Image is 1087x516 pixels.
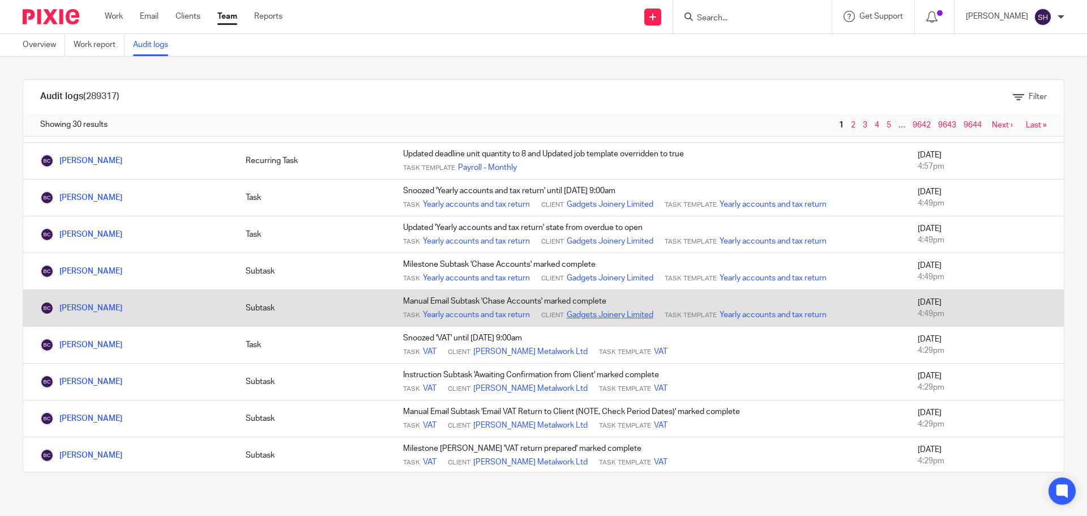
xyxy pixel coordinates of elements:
[40,341,122,349] a: [PERSON_NAME]
[918,271,1052,283] div: 4:49pm
[234,180,392,216] td: Task
[863,121,867,129] a: 3
[403,348,420,357] span: Task
[859,12,903,20] span: Get Support
[254,11,283,22] a: Reports
[918,234,1052,246] div: 4:49pm
[234,400,392,437] td: Subtask
[473,457,588,468] a: [PERSON_NAME] Metalwork Ltd
[234,327,392,364] td: Task
[851,121,855,129] a: 2
[541,311,564,320] span: Client
[599,348,651,357] span: Task Template
[836,118,846,132] span: 1
[875,121,879,129] a: 4
[906,143,1064,180] td: [DATE]
[720,199,827,210] a: Yearly accounts and tax return
[403,201,420,210] span: Task
[567,309,653,321] a: Gadgets Joinery Limited
[1026,121,1047,129] a: Last »
[423,236,530,247] a: Yearly accounts and tax return
[40,338,54,352] img: Becky Cole
[906,216,1064,253] td: [DATE]
[403,237,420,246] span: Task
[918,308,1052,319] div: 4:49pm
[918,419,1052,430] div: 4:29pm
[40,265,54,278] img: Becky Cole
[458,162,517,173] a: Payroll - Monthly
[133,34,177,56] a: Audit logs
[665,311,717,320] span: Task Template
[918,382,1052,393] div: 4:29pm
[906,327,1064,364] td: [DATE]
[720,309,827,321] a: Yearly accounts and tax return
[40,449,54,462] img: Becky Cole
[403,421,420,430] span: Task
[234,364,392,400] td: Subtask
[992,121,1013,129] a: Next ›
[140,11,159,22] a: Email
[918,455,1052,467] div: 4:29pm
[403,385,420,394] span: Task
[887,121,891,129] a: 5
[392,364,906,400] td: Instruction Subtask 'Awaiting Confirmation from Client' marked complete
[906,180,1064,216] td: [DATE]
[74,34,125,56] a: Work report
[392,143,906,180] td: Updated deadline unit quantity to 8 and Updated job template overridden to true
[913,121,931,129] a: 9642
[234,290,392,327] td: Subtask
[217,11,237,22] a: Team
[40,375,54,389] img: Becky Cole
[966,11,1028,22] p: [PERSON_NAME]
[40,157,122,165] a: [PERSON_NAME]
[403,458,420,467] span: Task
[654,457,667,468] a: VAT
[234,253,392,290] td: Subtask
[665,201,717,210] span: Task Template
[40,119,108,130] span: Showing 30 results
[423,199,530,210] a: Yearly accounts and tax return
[40,267,122,275] a: [PERSON_NAME]
[448,348,470,357] span: Client
[40,378,122,386] a: [PERSON_NAME]
[40,415,122,423] a: [PERSON_NAME]
[423,309,530,321] a: Yearly accounts and tax return
[234,143,392,180] td: Recurring Task
[423,420,436,431] a: VAT
[836,121,1047,130] nav: pager
[654,420,667,431] a: VAT
[906,437,1064,474] td: [DATE]
[176,11,200,22] a: Clients
[448,458,470,467] span: Client
[665,274,717,283] span: Task Template
[599,421,651,430] span: Task Template
[40,301,54,315] img: Becky Cole
[1034,8,1052,26] img: svg%3E
[403,274,420,283] span: Task
[906,253,1064,290] td: [DATE]
[918,345,1052,356] div: 4:29pm
[423,383,436,394] a: VAT
[392,400,906,437] td: Manual Email Subtask 'Email VAT Return to Client (NOTE, Check Period Dates)' marked complete
[541,237,564,246] span: Client
[599,385,651,394] span: Task Template
[964,121,982,129] a: 9644
[654,346,667,357] a: VAT
[665,237,717,246] span: Task Template
[403,164,455,173] span: Task Template
[40,194,122,202] a: [PERSON_NAME]
[541,274,564,283] span: Client
[448,421,470,430] span: Client
[906,364,1064,400] td: [DATE]
[423,346,436,357] a: VAT
[40,304,122,312] a: [PERSON_NAME]
[40,154,54,168] img: Becky Cole
[23,9,79,24] img: Pixie
[720,236,827,247] a: Yearly accounts and tax return
[234,437,392,474] td: Subtask
[105,11,123,22] a: Work
[40,191,54,204] img: Becky Cole
[567,236,653,247] a: Gadgets Joinery Limited
[567,199,653,210] a: Gadgets Joinery Limited
[448,385,470,394] span: Client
